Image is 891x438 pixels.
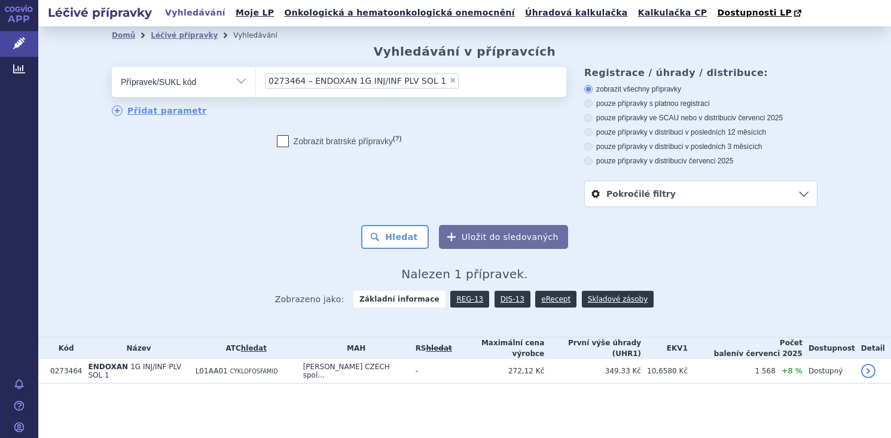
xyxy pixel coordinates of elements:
a: REG-13 [450,291,489,308]
a: Kalkulačka CP [634,5,711,21]
button: Hledat [361,225,429,249]
a: hledat [241,344,267,352]
td: 0273464 [44,359,82,384]
td: 10,6580 Kč [641,359,688,384]
label: zobrazit všechny přípravky [584,84,817,94]
th: Dostupnost [802,337,855,359]
span: 0273464 – ENDOXAN 1G INJ/INF PLV SOL 1 [268,77,446,85]
span: v červenci 2025 [739,349,802,358]
a: detail [861,364,875,378]
span: L01AA01 [196,367,228,375]
label: pouze přípravky v distribuci v posledních 3 měsících [584,142,817,151]
input: 0273464 – ENDOXAN 1G INJ/INF PLV SOL 1 [462,73,469,88]
th: Maximální cena výrobce [452,337,545,359]
span: v červenci 2025 [683,157,733,165]
th: Počet balení [688,337,802,359]
th: Název [82,337,189,359]
span: +8 % [782,366,802,375]
label: pouze přípravky v distribuci [584,156,817,166]
span: × [449,77,456,84]
span: Nalezen 1 přípravek. [401,267,528,281]
h2: Vyhledávání v přípravcích [374,44,556,59]
th: Detail [855,337,891,359]
th: Kód [44,337,82,359]
del: hledat [426,344,452,352]
a: Skladové zásoby [582,291,654,308]
a: Přidat parametr [112,105,207,116]
a: DIS-13 [495,291,530,308]
span: 1G INJ/INF PLV SOL 1 [88,363,181,379]
label: pouze přípravky ve SCAU nebo v distribuci [584,113,817,123]
a: vyhledávání neobsahuje žádnou platnou referenční skupinu [426,344,452,352]
td: 1 568 [688,359,776,384]
th: ATC [190,337,297,359]
th: První výše úhrady (UHR1) [544,337,641,359]
strong: Základní informace [353,291,445,308]
label: pouze přípravky v distribuci v posledních 12 měsících [584,127,817,137]
a: Domů [112,31,135,39]
a: eRecept [535,291,576,308]
th: EKV1 [641,337,688,359]
span: ENDOXAN [88,363,128,371]
th: RS [410,337,452,359]
td: - [410,359,452,384]
abbr: (?) [393,135,401,142]
label: pouze přípravky s platnou registrací [584,99,817,108]
a: Onkologická a hematoonkologická onemocnění [280,5,518,21]
label: Zobrazit bratrské přípravky [277,135,402,147]
th: MAH [297,337,410,359]
h2: Léčivé přípravky [38,4,161,21]
a: Vyhledávání [161,5,229,21]
span: Zobrazeno jako: [275,291,344,308]
td: [PERSON_NAME] CZECH spol... [297,359,410,384]
h3: Registrace / úhrady / distribuce: [584,67,817,78]
td: Dostupný [802,359,855,384]
button: Uložit do sledovaných [439,225,568,249]
a: Léčivé přípravky [151,31,218,39]
td: 349,33 Kč [544,359,641,384]
a: Moje LP [232,5,277,21]
td: 272,12 Kč [452,359,545,384]
a: Úhradová kalkulačka [521,5,631,21]
a: Dostupnosti LP [713,5,807,22]
span: Dostupnosti LP [717,8,792,17]
span: CYKLOFOSFAMID [230,368,277,375]
li: Vyhledávání [233,26,293,44]
span: v červenci 2025 [733,114,783,122]
a: Pokročilé filtry [585,181,817,206]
